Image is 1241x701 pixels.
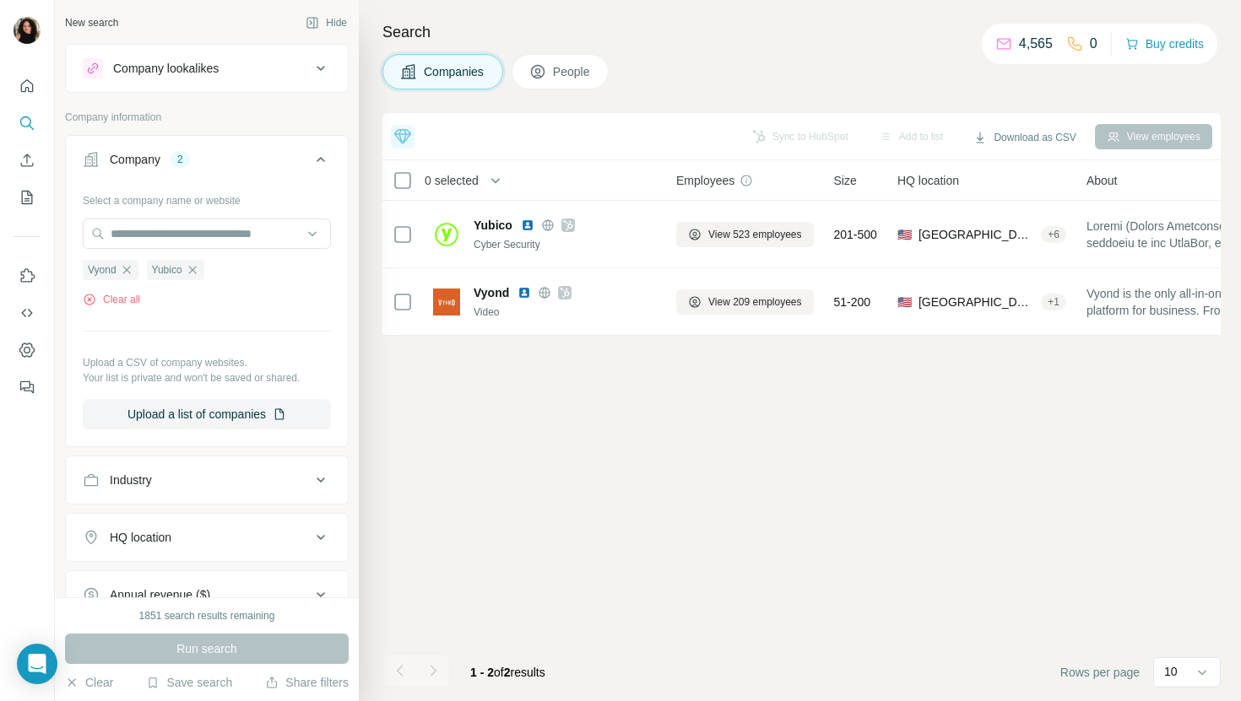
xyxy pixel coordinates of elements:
[470,666,545,679] span: results
[14,261,41,291] button: Use Surfe on LinkedIn
[919,226,1034,243] span: [GEOGRAPHIC_DATA], [US_STATE]
[66,48,348,89] button: Company lookalikes
[14,17,41,44] img: Avatar
[962,125,1087,150] button: Download as CSV
[110,586,210,603] div: Annual revenue ($)
[14,108,41,138] button: Search
[676,172,734,189] span: Employees
[14,335,41,365] button: Dashboard
[65,110,349,125] p: Company information
[14,145,41,175] button: Enrich CSV
[110,529,171,546] div: HQ location
[66,139,348,186] button: Company2
[470,666,494,679] span: 1 - 2
[66,574,348,615] button: Annual revenue ($)
[834,294,871,310] span: 51-200
[113,60,219,77] div: Company lookalikes
[553,63,592,80] span: People
[146,674,232,691] button: Save search
[708,294,802,310] span: View 209 employees
[88,262,117,278] span: Vyond
[897,172,959,189] span: HQ location
[521,218,534,232] img: LinkedIn logo
[265,674,349,691] button: Share filters
[897,294,912,310] span: 🇺🇸
[897,226,912,243] span: 🇺🇸
[66,517,348,558] button: HQ location
[14,182,41,213] button: My lists
[382,20,1221,44] h4: Search
[139,608,275,623] div: 1851 search results remaining
[171,152,190,167] div: 2
[474,305,656,320] div: Video
[1125,32,1204,56] button: Buy credits
[14,298,41,328] button: Use Surfe API
[474,237,656,252] div: Cyber Security
[1090,34,1097,54] p: 0
[708,227,802,242] span: View 523 employees
[834,172,857,189] span: Size
[474,217,512,234] span: Yubico
[17,644,57,684] div: Open Intercom Messenger
[1060,664,1140,681] span: Rows per page
[433,221,460,248] img: Logo of Yubico
[834,226,877,243] span: 201-500
[676,222,814,247] button: View 523 employees
[1019,34,1053,54] p: 4,565
[518,286,531,299] img: LinkedIn logo
[14,71,41,101] button: Quick start
[504,666,511,679] span: 2
[425,172,479,189] span: 0 selected
[1164,663,1178,680] p: 10
[65,15,118,30] div: New search
[1041,227,1066,242] div: + 6
[1087,172,1118,189] span: About
[83,355,331,370] p: Upload a CSV of company websites.
[110,472,152,488] div: Industry
[83,399,331,429] button: Upload a list of companies
[919,294,1034,310] span: [GEOGRAPHIC_DATA], [US_STATE]
[474,284,509,301] span: Vyond
[424,63,485,80] span: Companies
[676,289,814,315] button: View 209 employees
[14,372,41,402] button: Feedback
[152,262,182,278] span: Yubico
[294,10,359,35] button: Hide
[494,666,504,679] span: of
[83,292,140,307] button: Clear all
[83,186,331,208] div: Select a company name or website
[83,370,331,386] p: Your list is private and won't be saved or shared.
[65,674,113,691] button: Clear
[1041,294,1066,310] div: + 1
[433,288,460,315] img: Logo of Vyond
[66,460,348,500] button: Industry
[110,151,160,168] div: Company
